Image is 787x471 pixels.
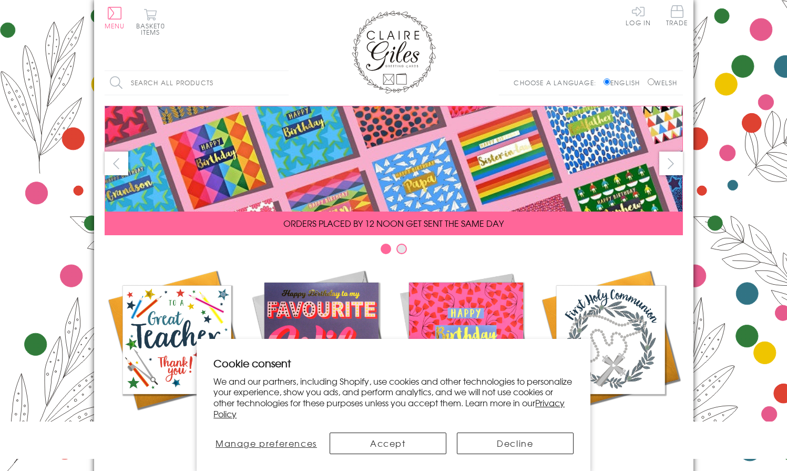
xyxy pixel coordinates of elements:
a: Academic [105,267,249,433]
button: Carousel Page 2 [396,244,407,254]
div: Carousel Pagination [105,243,683,259]
button: Carousel Page 1 (Current Slide) [381,244,391,254]
span: Academic [150,420,204,433]
input: Search [278,71,289,95]
button: Menu [105,7,125,29]
img: Claire Giles Greetings Cards [352,11,436,94]
a: Birthdays [394,267,538,433]
span: Menu [105,21,125,31]
label: Welsh [648,78,678,87]
button: next [659,152,683,175]
span: Communion and Confirmation [566,420,655,445]
button: Accept [330,433,446,454]
span: 0 items [141,21,165,37]
a: Log In [626,5,651,26]
a: New Releases [249,267,394,433]
input: Search all products [105,71,289,95]
input: Welsh [648,78,655,85]
span: Manage preferences [216,437,317,449]
a: Trade [666,5,688,28]
button: prev [105,152,128,175]
span: Trade [666,5,688,26]
a: Privacy Policy [213,396,565,420]
p: We and our partners, including Shopify, use cookies and other technologies to personalize your ex... [213,376,574,419]
p: Choose a language: [514,78,601,87]
a: Communion and Confirmation [538,267,683,445]
h2: Cookie consent [213,356,574,370]
label: English [604,78,645,87]
button: Decline [457,433,574,454]
input: English [604,78,610,85]
button: Manage preferences [213,433,319,454]
button: Basket0 items [136,8,165,35]
span: ORDERS PLACED BY 12 NOON GET SENT THE SAME DAY [283,217,504,229]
